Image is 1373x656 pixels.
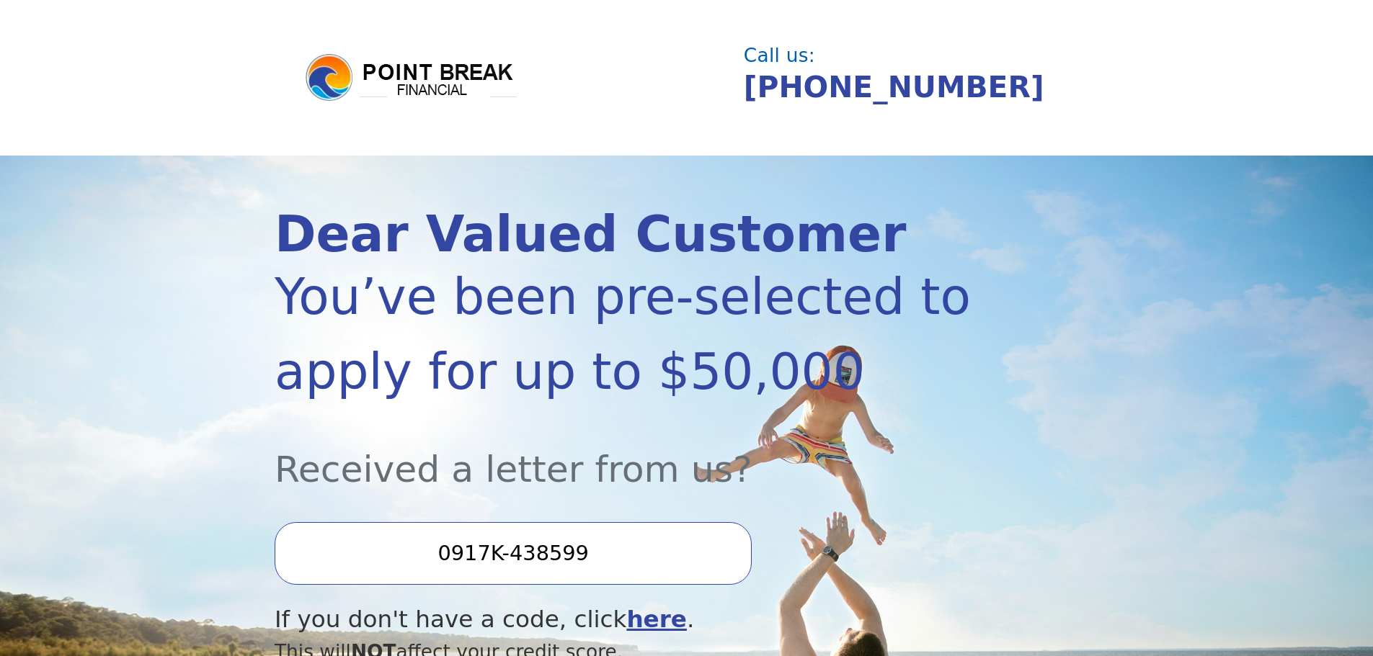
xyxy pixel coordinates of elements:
div: If you don't have a code, click . [275,602,975,637]
div: Received a letter from us? [275,409,975,496]
div: Dear Valued Customer [275,210,975,259]
div: You’ve been pre-selected to apply for up to $50,000 [275,259,975,409]
img: logo.png [303,52,520,104]
div: Call us: [744,46,1087,65]
a: [PHONE_NUMBER] [744,70,1044,104]
input: Enter your Offer Code: [275,522,752,584]
a: here [626,606,687,633]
